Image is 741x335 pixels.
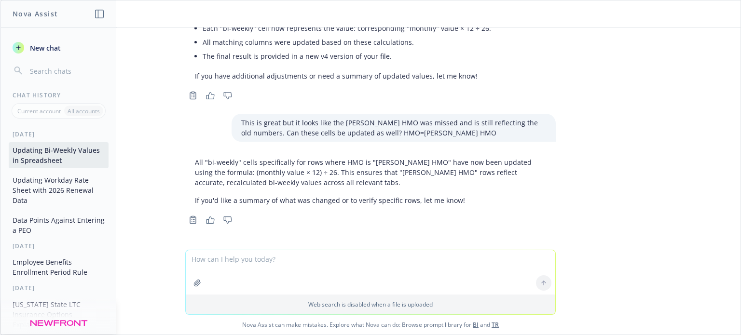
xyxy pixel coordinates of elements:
[195,195,546,205] p: If you'd like a summary of what was changed or to verify specific rows, let me know!
[195,71,491,81] p: If you have additional adjustments or need a summary of updated values, let me know!
[9,296,109,333] button: [US_STATE] State LTC Insurance Options Explained
[17,107,61,115] p: Current account
[9,254,109,280] button: Employee Benefits Enrollment Period Rule
[241,118,546,138] p: This is great but it looks like the [PERSON_NAME] HMO was missed and is still reflecting the old ...
[203,49,491,63] li: The final result is provided in a new v4 version of your file.
[220,213,235,227] button: Thumbs down
[492,321,499,329] a: TR
[1,242,116,250] div: [DATE]
[203,21,491,35] li: Each "bi-weekly" cell now represents the value: corresponding "monthly" value × 12 ÷ 26.
[4,315,737,335] span: Nova Assist can make mistakes. Explore what Nova can do: Browse prompt library for and
[1,284,116,292] div: [DATE]
[13,9,58,19] h1: Nova Assist
[1,130,116,138] div: [DATE]
[1,91,116,99] div: Chat History
[9,39,109,56] button: New chat
[9,212,109,238] button: Data Points Against Entering a PEO
[9,172,109,208] button: Updating Workday Rate Sheet with 2026 Renewal Data
[28,43,61,53] span: New chat
[195,157,546,188] p: All "bi-weekly" cells specifically for rows where HMO is "[PERSON_NAME] HMO" have now been update...
[189,91,197,100] svg: Copy to clipboard
[203,35,491,49] li: All matching columns were updated based on these calculations.
[220,89,235,102] button: Thumbs down
[189,215,197,224] svg: Copy to clipboard
[28,64,105,78] input: Search chats
[473,321,479,329] a: BI
[68,107,100,115] p: All accounts
[9,142,109,168] button: Updating Bi-Weekly Values in Spreadsheet
[192,300,549,308] p: Web search is disabled when a file is uploaded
